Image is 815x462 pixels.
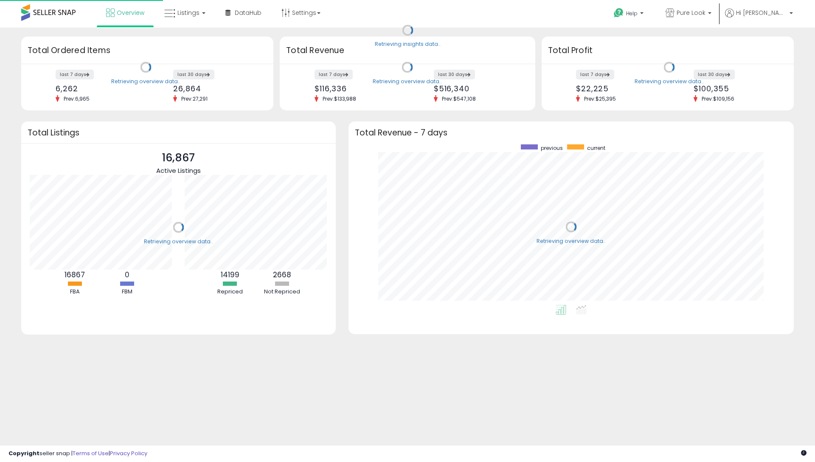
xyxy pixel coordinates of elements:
[677,8,705,17] span: Pure Look
[725,8,793,28] a: Hi [PERSON_NAME]
[613,8,624,18] i: Get Help
[373,78,442,85] div: Retrieving overview data..
[736,8,787,17] span: Hi [PERSON_NAME]
[144,238,213,245] div: Retrieving overview data..
[607,1,652,28] a: Help
[626,10,638,17] span: Help
[111,78,180,85] div: Retrieving overview data..
[635,78,704,85] div: Retrieving overview data..
[177,8,200,17] span: Listings
[117,8,144,17] span: Overview
[235,8,261,17] span: DataHub
[537,237,606,245] div: Retrieving overview data..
